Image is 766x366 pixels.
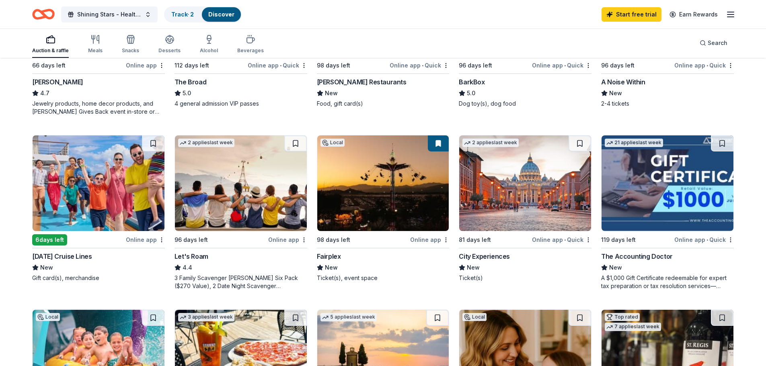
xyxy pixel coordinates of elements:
a: Image for FairplexLocal98 days leftOnline appFairplexNewTicket(s), event space [317,135,450,282]
span: Search [708,38,727,48]
img: Image for Let's Roam [175,135,307,231]
a: Earn Rewards [665,7,723,22]
div: Local [320,139,345,147]
span: New [609,263,622,272]
div: 4 general admission VIP passes [175,100,307,108]
span: • [564,62,566,69]
span: • [706,237,708,243]
div: Ticket(s) [459,274,591,282]
span: • [422,62,423,69]
div: Alcohol [200,47,218,54]
img: Image for City Experiences [459,135,591,231]
div: Online app Quick [248,60,307,70]
div: Online app Quick [674,235,734,245]
button: Alcohol [200,31,218,58]
button: Track· 2Discover [164,6,242,22]
div: 119 days left [601,235,636,245]
div: City Experiences [459,251,510,261]
div: Fairplex [317,251,341,261]
div: 5 applies last week [320,313,377,321]
span: 5.0 [467,88,475,98]
div: BarkBox [459,77,485,87]
div: Online app [410,235,449,245]
div: Online app Quick [390,60,449,70]
div: 96 days left [601,61,635,70]
span: 4.4 [183,263,192,272]
button: Shining Stars - Healthcare Employee Recognition [61,6,158,22]
div: 2 applies last week [178,139,234,147]
button: Beverages [237,31,264,58]
a: Discover [208,11,234,18]
div: 81 days left [459,235,491,245]
div: Desserts [158,47,181,54]
div: Meals [88,47,103,54]
div: Online app Quick [674,60,734,70]
img: Image for The Accounting Doctor [602,135,733,231]
span: New [40,263,53,272]
div: 6 days left [32,234,67,245]
span: New [609,88,622,98]
a: Track· 2 [171,11,194,18]
div: Local [36,313,60,321]
div: Gift card(s), merchandise [32,274,165,282]
a: Home [32,5,55,24]
div: 2 applies last week [462,139,519,147]
a: Start free trial [602,7,661,22]
div: Local [462,313,487,321]
a: Image for City Experiences2 applieslast week81 days leftOnline app•QuickCity ExperiencesNewTicket(s) [459,135,591,282]
div: Online app [268,235,307,245]
span: 5.0 [183,88,191,98]
button: Desserts [158,31,181,58]
span: New [325,263,338,272]
div: 21 applies last week [605,139,663,147]
div: [PERSON_NAME] Restaurants [317,77,407,87]
div: Ticket(s), event space [317,274,450,282]
div: 66 days left [32,61,66,70]
div: Online app Quick [532,60,591,70]
div: The Broad [175,77,206,87]
span: New [467,263,480,272]
div: 112 days left [175,61,209,70]
span: 4.7 [40,88,49,98]
div: A $1,000 Gift Certificate redeemable for expert tax preparation or tax resolution services—recipi... [601,274,734,290]
span: • [280,62,281,69]
img: Image for Fairplex [317,135,449,231]
button: Meals [88,31,103,58]
div: Dog toy(s), dog food [459,100,591,108]
div: Beverages [237,47,264,54]
div: 3 Family Scavenger [PERSON_NAME] Six Pack ($270 Value), 2 Date Night Scavenger [PERSON_NAME] Two ... [175,274,307,290]
a: Image for Carnival Cruise Lines6days leftOnline app[DATE] Cruise LinesNewGift card(s), merchandise [32,135,165,282]
div: 96 days left [459,61,492,70]
span: • [564,237,566,243]
div: Jewelry products, home decor products, and [PERSON_NAME] Gives Back event in-store or online (or ... [32,100,165,116]
div: 7 applies last week [605,323,661,331]
span: • [706,62,708,69]
a: Image for Let's Roam2 applieslast week96 days leftOnline appLet's Roam4.43 Family Scavenger [PERS... [175,135,307,290]
div: [DATE] Cruise Lines [32,251,92,261]
div: Online app [126,60,165,70]
div: 96 days left [175,235,208,245]
div: [PERSON_NAME] [32,77,83,87]
div: The Accounting Doctor [601,251,673,261]
div: 98 days left [317,61,350,70]
div: Online app Quick [532,235,591,245]
div: 2-4 tickets [601,100,734,108]
button: Auction & raffle [32,31,69,58]
div: A Noise Within [601,77,645,87]
button: Search [693,35,734,51]
img: Image for Carnival Cruise Lines [33,135,164,231]
div: 98 days left [317,235,350,245]
div: Snacks [122,47,139,54]
span: New [325,88,338,98]
div: Food, gift card(s) [317,100,450,108]
button: Snacks [122,31,139,58]
a: Image for The Accounting Doctor21 applieslast week119 days leftOnline app•QuickThe Accounting Doc... [601,135,734,290]
div: Let's Roam [175,251,208,261]
div: Online app [126,235,165,245]
span: Shining Stars - Healthcare Employee Recognition [77,10,142,19]
div: Top rated [605,313,640,321]
div: 3 applies last week [178,313,234,321]
div: Auction & raffle [32,47,69,54]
